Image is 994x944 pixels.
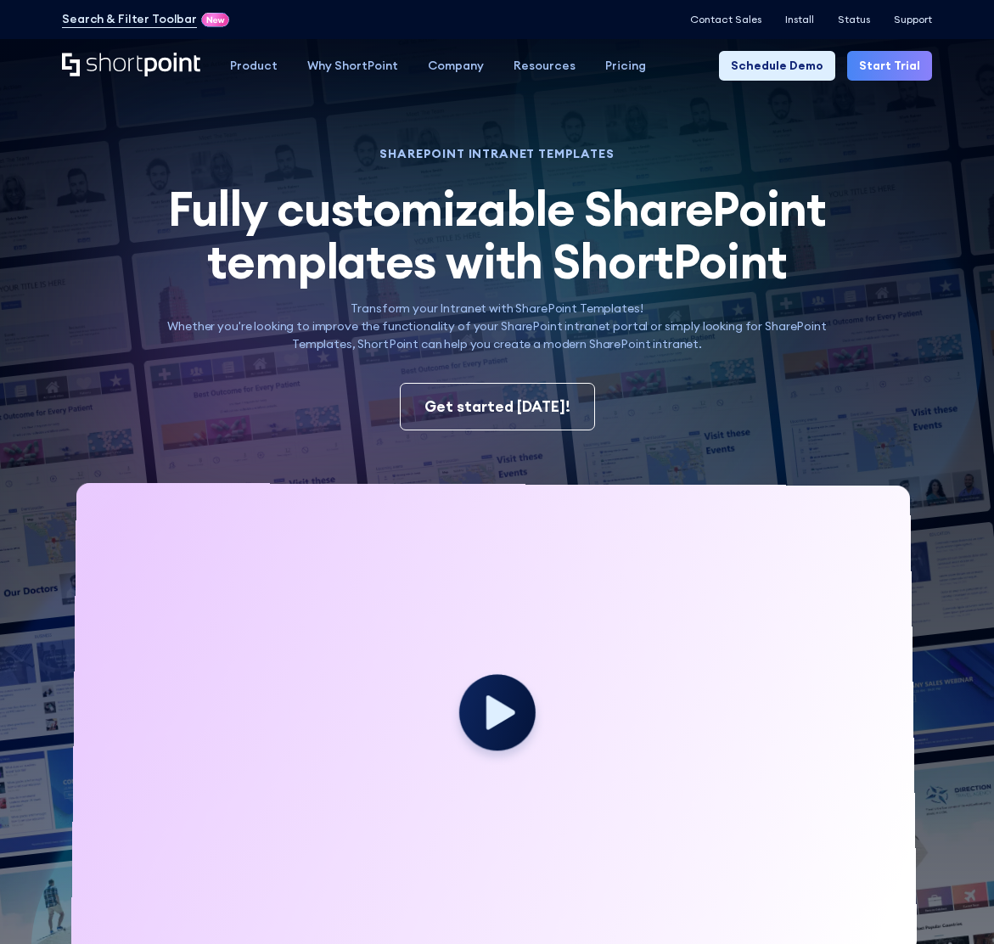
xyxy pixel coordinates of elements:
div: Company [428,57,484,75]
div: Get started [DATE]! [424,396,570,418]
div: Resources [514,57,576,75]
a: Status [838,14,870,25]
a: Home [62,53,200,78]
a: Contact Sales [690,14,761,25]
a: Schedule Demo [719,51,835,81]
a: Company [413,51,498,81]
div: Product [230,57,278,75]
a: Why ShortPoint [292,51,413,81]
h1: SHAREPOINT INTRANET TEMPLATES [149,149,845,159]
a: Pricing [590,51,660,81]
a: Start Trial [847,51,932,81]
div: Why ShortPoint [307,57,398,75]
a: Product [215,51,292,81]
a: Resources [498,51,590,81]
span: Fully customizable SharePoint templates with ShortPoint [168,178,827,291]
a: Support [894,14,932,25]
a: Install [785,14,814,25]
p: Transform your Intranet with SharePoint Templates! Whether you're looking to improve the function... [149,300,845,353]
a: Get started [DATE]! [400,383,595,430]
a: Search & Filter Toolbar [62,10,197,28]
div: Pricing [605,57,646,75]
